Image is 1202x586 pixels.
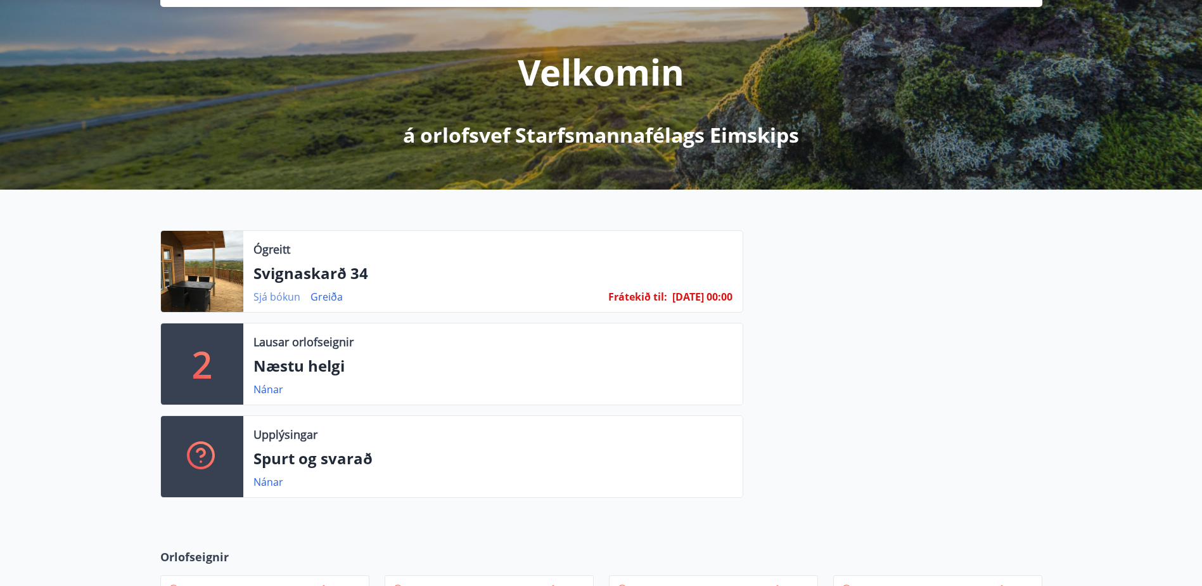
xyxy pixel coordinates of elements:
span: Frátekið til : [608,290,667,304]
p: Upplýsingar [253,426,317,443]
a: Nánar [253,382,283,396]
p: Velkomin [518,48,684,96]
p: Spurt og svarað [253,448,732,469]
p: Svignaskarð 34 [253,263,732,284]
p: Lausar orlofseignir [253,334,354,350]
p: á orlofsvef Starfsmannafélags Eimskips [403,121,799,149]
p: 2 [192,340,212,388]
a: Sjá bókun [253,290,300,304]
p: Næstu helgi [253,355,732,377]
a: Nánar [253,475,283,489]
span: Orlofseignir [160,549,229,565]
a: Greiða [310,290,343,304]
p: Ógreitt [253,241,290,257]
span: [DATE] 00:00 [672,290,732,304]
